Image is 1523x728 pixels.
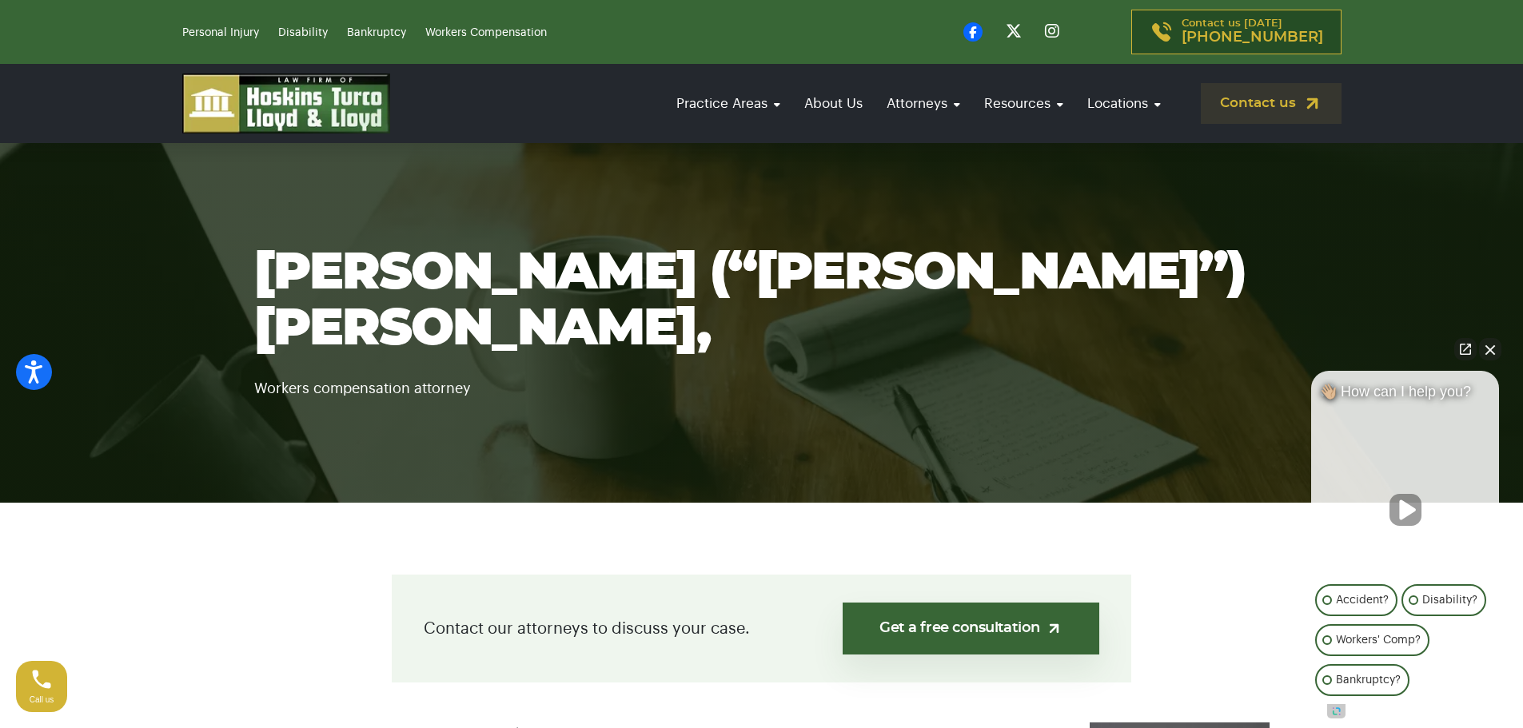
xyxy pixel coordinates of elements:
a: Practice Areas [668,81,788,126]
img: arrow-up-right-light.svg [1046,620,1063,637]
p: Accident? [1336,591,1389,610]
div: Contact our attorneys to discuss your case. [392,575,1131,682]
a: Contact us [1201,83,1342,124]
p: Bankruptcy? [1336,670,1401,690]
a: Bankruptcy [347,27,406,38]
span: Call us [30,695,54,704]
button: Unmute video [1389,494,1421,526]
p: Contact us [DATE] [1182,18,1323,46]
p: Workers compensation attorney [254,357,1270,400]
a: Attorneys [879,81,968,126]
a: Contact us [DATE][PHONE_NUMBER] [1131,10,1342,54]
span: [PHONE_NUMBER] [1182,30,1323,46]
a: Get a free consultation [843,603,1099,654]
div: 👋🏼 How can I help you? [1311,383,1499,408]
button: Close Intaker Chat Widget [1479,338,1501,360]
a: Personal Injury [182,27,259,38]
a: Open direct chat [1454,338,1477,360]
a: Open intaker chat [1327,704,1346,718]
a: Disability [278,27,328,38]
p: Workers' Comp? [1336,631,1421,650]
a: Locations [1079,81,1169,126]
h1: [PERSON_NAME] (“[PERSON_NAME]”) [PERSON_NAME], [254,245,1270,357]
a: Workers Compensation [425,27,547,38]
a: About Us [796,81,871,126]
p: Disability? [1422,591,1477,610]
img: logo [182,74,390,133]
a: Resources [976,81,1071,126]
